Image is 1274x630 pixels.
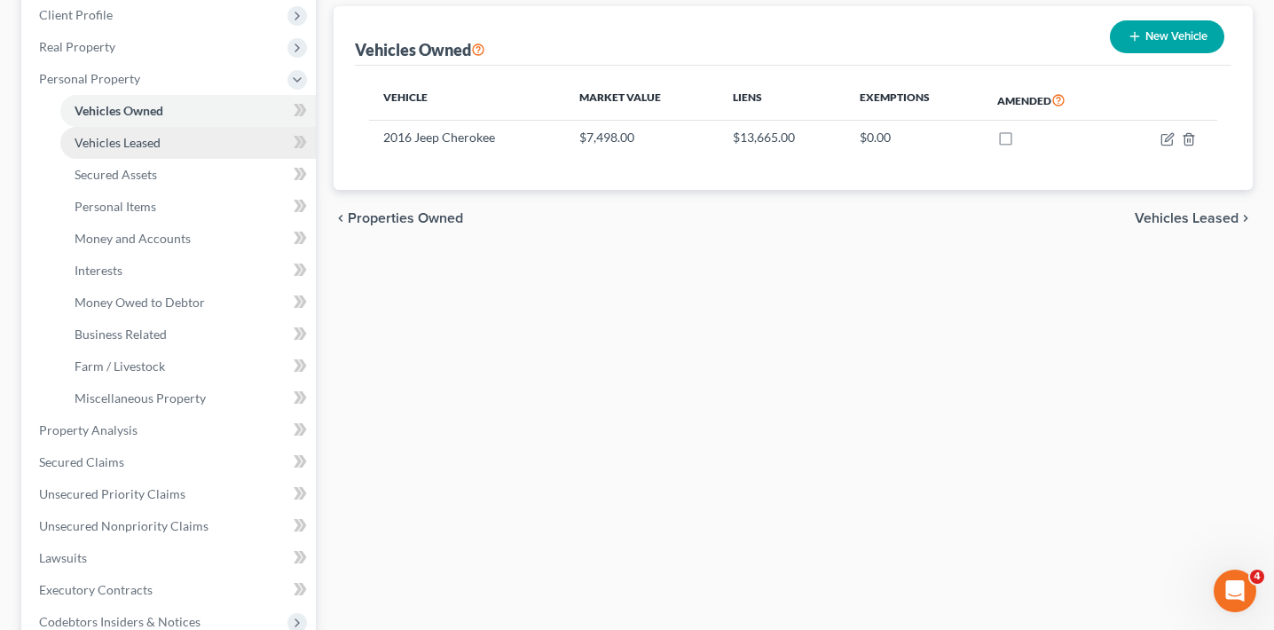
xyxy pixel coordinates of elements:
[39,486,185,501] span: Unsecured Priority Claims
[60,287,316,319] a: Money Owed to Debtor
[334,211,348,225] i: chevron_left
[25,574,316,606] a: Executory Contracts
[75,167,157,182] span: Secured Assets
[60,350,316,382] a: Farm / Livestock
[719,80,845,121] th: Liens
[39,550,87,565] span: Lawsuits
[1250,570,1264,584] span: 4
[25,478,316,510] a: Unsecured Priority Claims
[1110,20,1224,53] button: New Vehicle
[60,191,316,223] a: Personal Items
[369,80,565,121] th: Vehicle
[1135,211,1253,225] button: Vehicles Leased chevron_right
[60,127,316,159] a: Vehicles Leased
[39,7,113,22] span: Client Profile
[75,358,165,374] span: Farm / Livestock
[75,327,167,342] span: Business Related
[39,454,124,469] span: Secured Claims
[75,199,156,214] span: Personal Items
[1214,570,1256,612] iframe: Intercom live chat
[60,223,316,255] a: Money and Accounts
[60,255,316,287] a: Interests
[60,95,316,127] a: Vehicles Owned
[39,422,138,437] span: Property Analysis
[348,211,463,225] span: Properties Owned
[39,582,153,597] span: Executory Contracts
[75,295,205,310] span: Money Owed to Debtor
[719,121,845,154] td: $13,665.00
[25,446,316,478] a: Secured Claims
[565,121,719,154] td: $7,498.00
[39,614,201,629] span: Codebtors Insiders & Notices
[845,121,983,154] td: $0.00
[60,159,316,191] a: Secured Assets
[75,135,161,150] span: Vehicles Leased
[75,231,191,246] span: Money and Accounts
[1135,211,1239,225] span: Vehicles Leased
[1239,211,1253,225] i: chevron_right
[983,80,1118,121] th: Amended
[369,121,565,154] td: 2016 Jeep Cherokee
[25,542,316,574] a: Lawsuits
[75,390,206,406] span: Miscellaneous Property
[60,382,316,414] a: Miscellaneous Property
[845,80,983,121] th: Exemptions
[334,211,463,225] button: chevron_left Properties Owned
[39,39,115,54] span: Real Property
[39,518,208,533] span: Unsecured Nonpriority Claims
[75,263,122,278] span: Interests
[75,103,163,118] span: Vehicles Owned
[25,414,316,446] a: Property Analysis
[355,39,485,60] div: Vehicles Owned
[60,319,316,350] a: Business Related
[25,510,316,542] a: Unsecured Nonpriority Claims
[565,80,719,121] th: Market Value
[39,71,140,86] span: Personal Property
